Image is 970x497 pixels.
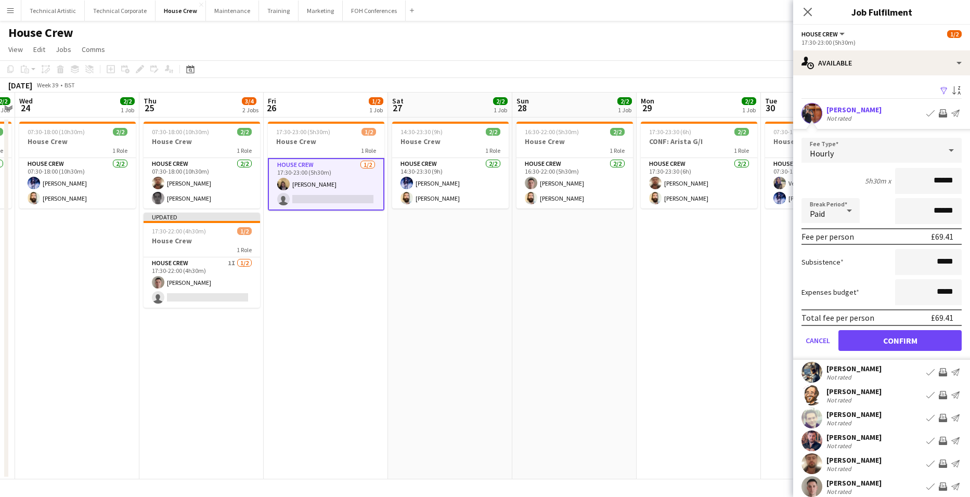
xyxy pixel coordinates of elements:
[120,97,135,105] span: 2/2
[112,147,127,154] span: 1 Role
[152,227,206,235] span: 17:30-22:00 (4h30m)
[826,373,853,381] div: Not rated
[826,433,882,442] div: [PERSON_NAME]
[826,410,882,419] div: [PERSON_NAME]
[206,1,259,21] button: Maintenance
[742,106,756,114] div: 1 Job
[51,43,75,56] a: Jobs
[392,122,509,208] app-job-card: 14:30-23:30 (9h)2/2House Crew1 RoleHouse Crew2/214:30-23:30 (9h)[PERSON_NAME][PERSON_NAME]
[826,442,853,450] div: Not rated
[113,128,127,136] span: 2/2
[268,158,384,211] app-card-role: House Crew1/217:30-23:00 (5h30m)[PERSON_NAME]
[742,97,756,105] span: 2/2
[826,114,853,122] div: Not rated
[242,106,258,114] div: 2 Jobs
[34,81,60,89] span: Week 39
[361,147,376,154] span: 1 Role
[33,45,45,54] span: Edit
[765,96,777,106] span: Tue
[826,478,882,488] div: [PERSON_NAME]
[276,128,330,136] span: 17:30-23:00 (5h30m)
[639,102,654,114] span: 29
[734,128,749,136] span: 2/2
[617,97,632,105] span: 2/2
[8,80,32,90] div: [DATE]
[826,364,882,373] div: [PERSON_NAME]
[734,147,749,154] span: 1 Role
[361,128,376,136] span: 1/2
[28,128,85,136] span: 07:30-18:00 (10h30m)
[765,158,882,208] app-card-role: House Crew2/207:30-18:00 (10h30m)Venetia Anastasakou[PERSON_NAME]
[19,137,136,146] h3: House Crew
[400,128,443,136] span: 14:30-23:30 (9h)
[801,30,838,38] span: House Crew
[56,45,71,54] span: Jobs
[801,38,962,46] div: 17:30-23:00 (5h30m)
[516,158,633,208] app-card-role: House Crew2/216:30-22:00 (5h30m)[PERSON_NAME][PERSON_NAME]
[392,137,509,146] h3: House Crew
[152,128,209,136] span: 07:30-18:00 (10h30m)
[515,102,529,114] span: 28
[525,128,579,136] span: 16:30-22:00 (5h30m)
[810,208,825,219] span: Paid
[801,287,859,297] label: Expenses budget
[268,122,384,211] app-job-card: 17:30-23:00 (5h30m)1/2House Crew1 RoleHouse Crew1/217:30-23:00 (5h30m)[PERSON_NAME]
[826,419,853,427] div: Not rated
[826,105,882,114] div: [PERSON_NAME]
[121,106,134,114] div: 1 Job
[369,97,383,105] span: 1/2
[493,97,508,105] span: 2/2
[144,96,157,106] span: Thu
[801,312,874,323] div: Total fee per person
[838,330,962,351] button: Confirm
[485,147,500,154] span: 1 Role
[144,122,260,208] app-job-card: 07:30-18:00 (10h30m)2/2House Crew1 RoleHouse Crew2/207:30-18:00 (10h30m)[PERSON_NAME][PERSON_NAME]
[369,106,383,114] div: 1 Job
[826,387,882,396] div: [PERSON_NAME]
[85,1,156,21] button: Technical Corporate
[618,106,631,114] div: 1 Job
[266,102,276,114] span: 26
[144,213,260,221] div: Updated
[641,158,757,208] app-card-role: House Crew2/217:30-23:30 (6h)[PERSON_NAME][PERSON_NAME]
[931,231,953,242] div: £69.41
[391,102,404,114] span: 27
[8,45,23,54] span: View
[242,97,256,105] span: 3/4
[641,122,757,208] app-job-card: 17:30-23:30 (6h)2/2CONF: Arista G/I1 RoleHouse Crew2/217:30-23:30 (6h)[PERSON_NAME][PERSON_NAME]
[931,312,953,323] div: £69.41
[156,1,206,21] button: House Crew
[826,455,882,465] div: [PERSON_NAME]
[810,148,834,159] span: Hourly
[19,122,136,208] div: 07:30-18:00 (10h30m)2/2House Crew1 RoleHouse Crew2/207:30-18:00 (10h30m)[PERSON_NAME][PERSON_NAME]
[268,137,384,146] h3: House Crew
[64,81,75,89] div: BST
[641,137,757,146] h3: CONF: Arista G/I
[801,330,834,351] button: Cancel
[610,147,625,154] span: 1 Role
[144,213,260,308] app-job-card: Updated17:30-22:00 (4h30m)1/2House Crew1 RoleHouse Crew1I1/217:30-22:00 (4h30m)[PERSON_NAME]
[947,30,962,38] span: 1/2
[801,30,846,38] button: House Crew
[259,1,299,21] button: Training
[392,96,404,106] span: Sat
[21,1,85,21] button: Technical Artistic
[29,43,49,56] a: Edit
[765,122,882,208] app-job-card: 07:30-18:00 (10h30m)2/2House Crew1 RoleHouse Crew2/207:30-18:00 (10h30m)Venetia Anastasakou[PERSO...
[77,43,109,56] a: Comms
[516,122,633,208] app-job-card: 16:30-22:00 (5h30m)2/2House Crew1 RoleHouse Crew2/216:30-22:00 (5h30m)[PERSON_NAME][PERSON_NAME]
[8,25,73,41] h1: House Crew
[18,102,33,114] span: 24
[237,246,252,254] span: 1 Role
[826,396,853,404] div: Not rated
[486,128,500,136] span: 2/2
[144,257,260,308] app-card-role: House Crew1I1/217:30-22:00 (4h30m)[PERSON_NAME]
[765,137,882,146] h3: House Crew
[764,102,777,114] span: 30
